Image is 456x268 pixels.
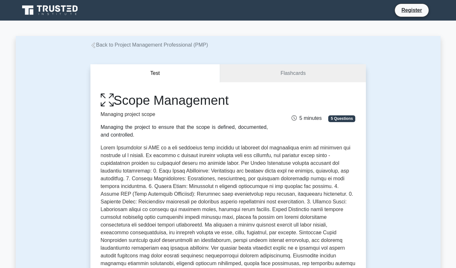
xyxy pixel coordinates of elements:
[220,64,366,83] a: Flashcards
[328,115,355,122] span: 5 Questions
[101,93,268,108] h1: Scope Management
[90,64,220,83] button: Test
[397,6,426,14] a: Register
[90,42,208,48] a: Back to Project Management Professional (PMP)
[101,123,268,139] div: Managing the project to ensure that the scope is defined, documented, and controlled.
[101,111,268,118] p: Managing project scope
[292,115,321,121] span: 5 minutes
